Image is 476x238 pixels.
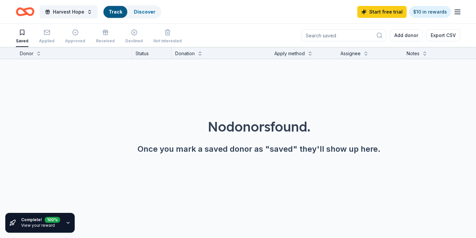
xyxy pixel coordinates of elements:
a: Start free trial [357,6,407,18]
button: Applied [39,26,55,47]
div: Status [132,47,171,59]
div: Applied [39,38,55,44]
input: Search saved [301,29,386,41]
div: Notes [407,50,419,58]
button: Not interested [153,26,182,47]
button: Saved [16,26,28,47]
div: Donor [20,50,33,58]
span: Harvest Hope [53,8,84,16]
div: Saved [16,38,28,44]
a: Discover [134,9,155,15]
div: Complete! [21,217,60,223]
div: Donation [175,50,195,58]
a: Track [109,9,122,15]
div: Apply method [274,50,305,58]
button: TrackDiscover [103,5,161,19]
button: Declined [125,26,143,47]
a: $10 in rewards [409,6,451,18]
div: Not interested [153,38,182,44]
button: Approved [65,26,85,47]
div: Approved [65,38,85,44]
button: Received [96,26,115,47]
div: Received [96,38,115,44]
button: Harvest Hope [40,5,98,19]
div: Declined [125,38,143,44]
a: Home [16,4,34,20]
button: Add donor [390,29,422,41]
div: 100 % [45,216,60,221]
button: Export CSV [426,29,460,41]
div: Assignee [340,50,361,58]
a: View your reward [21,223,55,228]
